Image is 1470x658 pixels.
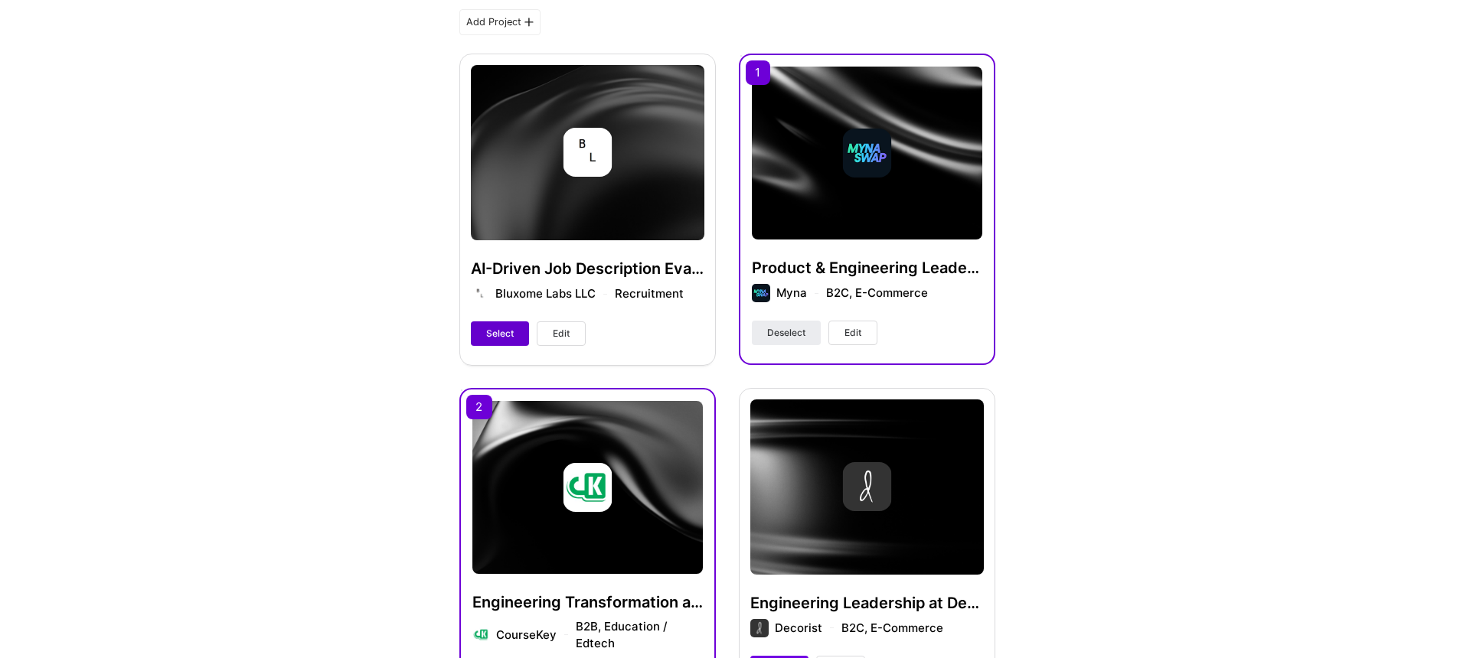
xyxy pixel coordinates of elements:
[815,293,818,294] img: divider
[767,326,805,340] span: Deselect
[776,285,928,301] div: Myna B2C, E-Commerce
[828,321,877,345] button: Edit
[537,321,586,346] button: Edit
[752,258,982,278] h4: Product & Engineering Leadership at [GEOGRAPHIC_DATA]
[496,618,703,652] div: CourseKey B2B, Education / Edtech
[553,327,570,340] span: Edit
[471,321,529,346] button: Select
[472,401,703,574] img: cover
[524,18,534,27] i: icon PlusBlackFlat
[472,592,703,612] h4: Engineering Transformation at [GEOGRAPHIC_DATA]
[472,626,490,643] img: Company logo
[843,129,892,178] img: Company logo
[752,67,982,239] img: cover
[563,463,612,512] img: Company logo
[752,321,821,345] button: Deselect
[752,284,770,302] img: Company logo
[486,327,514,340] span: Select
[459,9,541,35] div: Add Project
[844,326,861,340] span: Edit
